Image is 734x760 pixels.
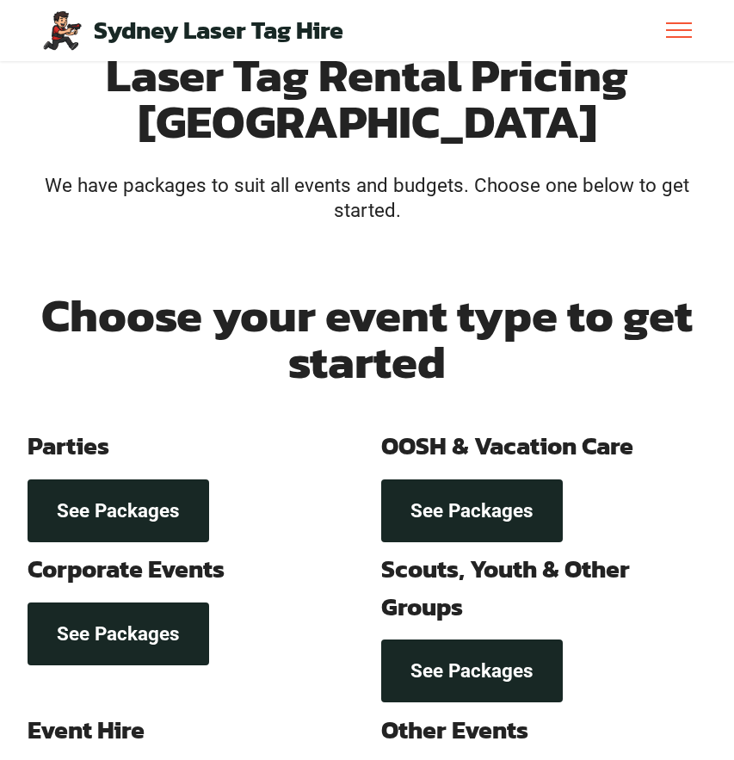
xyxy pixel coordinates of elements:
a: See Packages [28,479,209,542]
strong: Other Events [381,711,528,748]
strong: OOSH & Vacation Care [381,427,633,464]
strong: Laser Tag Rental Pricing [GEOGRAPHIC_DATA] [106,40,628,156]
p: We have packages to suit all events and budgets. Choose one below to get started. [28,173,706,223]
button: Toggle navigation [666,22,693,39]
a: Sydney Laser Tag Hire [94,18,343,43]
strong: Scouts, Youth & Other Groups [381,550,630,624]
a: See Packages [28,602,209,665]
a: See Packages [381,640,563,702]
strong: Event Hire [28,711,145,748]
a: See Packages [381,479,563,542]
strong: Parties [28,427,109,464]
strong: Corporate Events [28,550,225,587]
img: Mobile Laser Tag Parties Sydney [41,9,83,51]
strong: Choose your event type to get started [41,280,693,396]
